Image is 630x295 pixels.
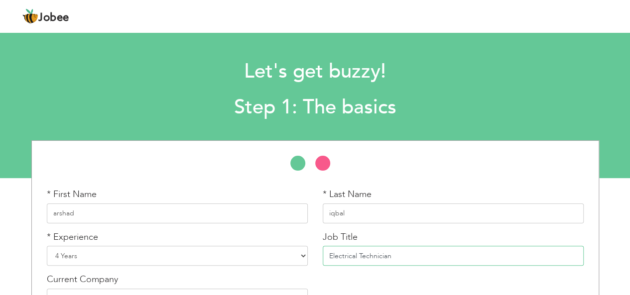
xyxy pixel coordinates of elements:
label: Current Company [47,273,118,286]
label: * Last Name [323,188,372,201]
img: jobee.io [22,8,38,24]
h2: Step 1: The basics [86,95,544,120]
label: * First Name [47,188,97,201]
label: * Experience [47,231,98,244]
span: Jobee [38,12,69,23]
h1: Let's get buzzy! [86,59,544,85]
label: Job Title [323,231,358,244]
